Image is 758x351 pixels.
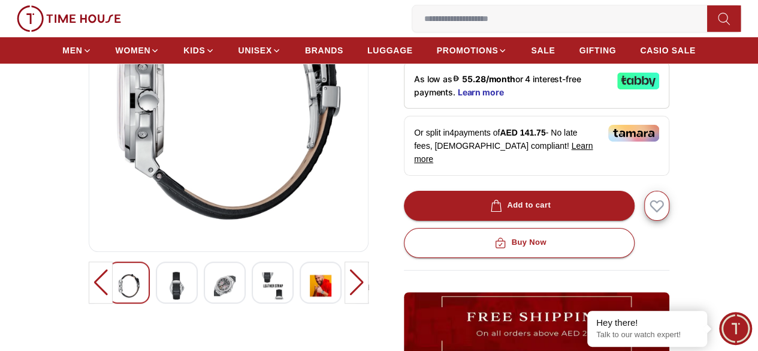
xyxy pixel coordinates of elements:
[608,125,659,142] img: Tamara
[719,312,752,345] div: Chat Widget
[596,317,698,329] div: Hey there!
[183,40,214,61] a: KIDS
[404,191,635,221] button: Add to cart
[305,44,343,56] span: BRANDS
[437,40,508,61] a: PROMOTIONS
[531,44,555,56] span: SALE
[367,44,413,56] span: LUGGAGE
[579,44,616,56] span: GIFTING
[640,40,696,61] a: CASIO SALE
[214,272,235,299] img: LEE COOPER Men's Automatic Black Dial Watch - LC08125.351
[62,44,82,56] span: MEN
[17,5,121,32] img: ...
[238,40,281,61] a: UNISEX
[238,44,272,56] span: UNISEX
[262,272,283,299] img: LEE COOPER Men's Automatic Black Dial Watch - LC08125.351
[367,40,413,61] a: LUGGAGE
[166,272,188,299] img: LEE COOPER Men's Automatic Black Dial Watch - LC08125.351
[531,40,555,61] a: SALE
[500,128,545,137] span: AED 141.75
[183,44,205,56] span: KIDS
[488,199,551,212] div: Add to cart
[116,40,160,61] a: WOMEN
[116,44,151,56] span: WOMEN
[579,40,616,61] a: GIFTING
[640,44,696,56] span: CASIO SALE
[118,272,140,299] img: LEE COOPER Men's Automatic Black Dial Watch - LC08125.351
[596,330,698,340] p: Talk to our watch expert!
[404,228,635,258] button: Buy Now
[305,40,343,61] a: BRANDS
[62,40,91,61] a: MEN
[437,44,499,56] span: PROMOTIONS
[404,116,669,176] div: Or split in 4 payments of - No late fees, [DEMOGRAPHIC_DATA] compliant!
[414,141,593,164] span: Learn more
[492,236,546,250] div: Buy Now
[310,272,331,299] img: LEE COOPER Men's Automatic Black Dial Watch - LC08125.351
